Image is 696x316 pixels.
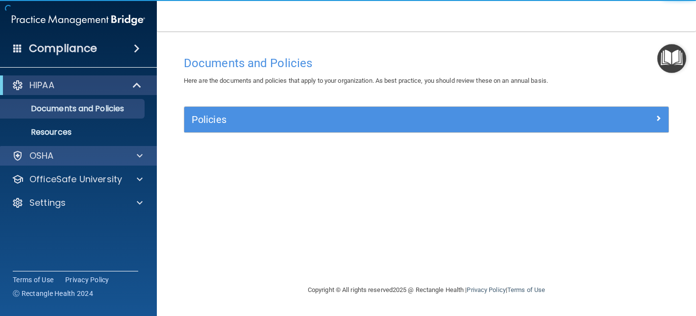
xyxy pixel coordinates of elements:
p: Settings [29,197,66,209]
img: PMB logo [12,10,145,30]
a: Settings [12,197,143,209]
iframe: Drift Widget Chat Controller [526,246,684,286]
p: Documents and Policies [6,104,140,114]
div: Copyright © All rights reserved 2025 @ Rectangle Health | | [248,274,605,306]
a: Policies [192,112,661,127]
a: Terms of Use [13,275,53,285]
a: Privacy Policy [467,286,505,293]
button: Open Resource Center [657,44,686,73]
a: OSHA [12,150,143,162]
p: OSHA [29,150,54,162]
h4: Compliance [29,42,97,55]
a: Privacy Policy [65,275,109,285]
span: Here are the documents and policies that apply to your organization. As best practice, you should... [184,77,548,84]
span: Ⓒ Rectangle Health 2024 [13,289,93,298]
p: HIPAA [29,79,54,91]
a: OfficeSafe University [12,173,143,185]
a: HIPAA [12,79,142,91]
p: Resources [6,127,140,137]
a: Terms of Use [507,286,545,293]
h5: Policies [192,114,540,125]
p: OfficeSafe University [29,173,122,185]
h4: Documents and Policies [184,57,669,70]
